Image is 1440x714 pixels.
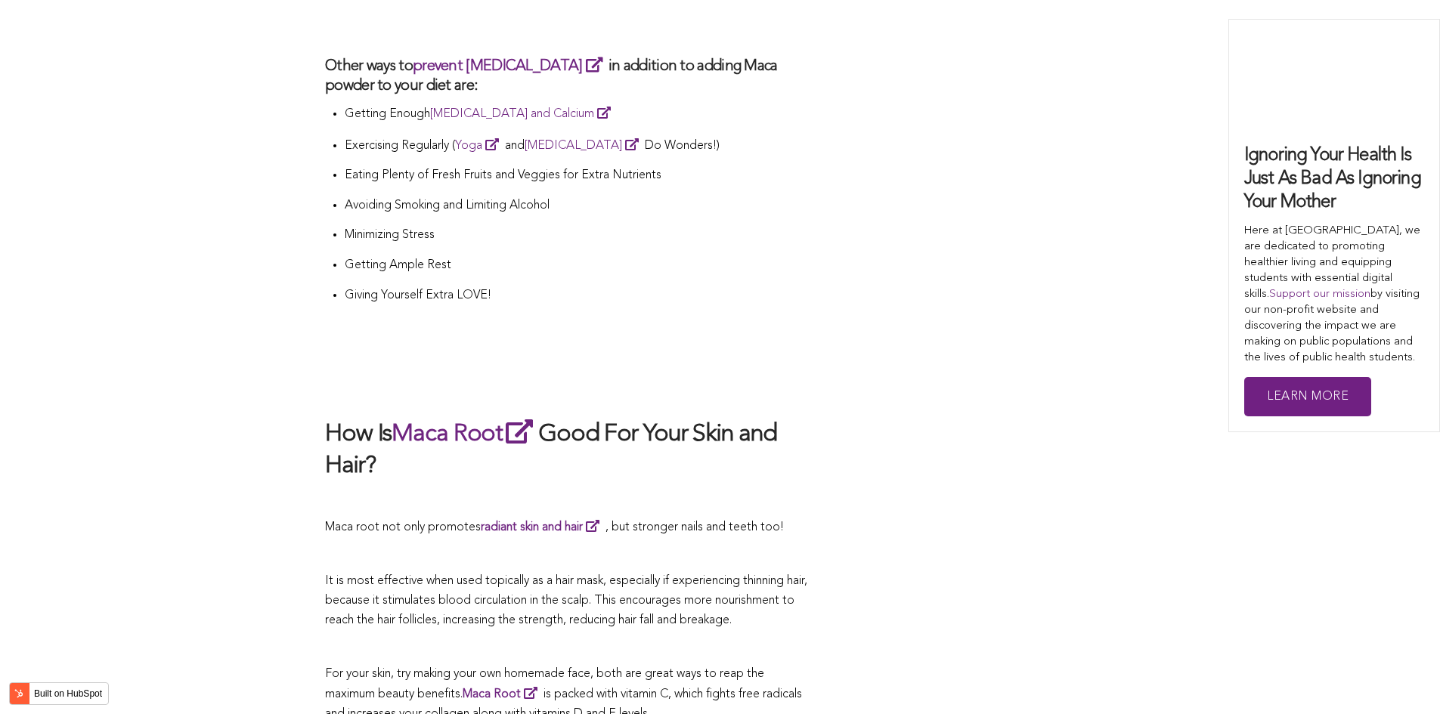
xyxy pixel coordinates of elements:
p: Eating Plenty of Fresh Fruits and Veggies for Extra Nutrients [345,166,816,186]
a: Yoga [455,140,505,152]
a: [MEDICAL_DATA] [525,140,645,152]
a: Learn More [1244,377,1371,417]
button: Built on HubSpot [9,682,109,705]
label: Built on HubSpot [28,684,108,703]
span: Maca Root [463,688,521,700]
a: Maca Root [463,688,543,700]
span: It is most effective when used topically as a hair mask, especially if experiencing thinning hair... [325,575,807,626]
p: Avoiding Smoking and Limiting Alcohol [345,196,816,216]
iframe: Chat Widget [1364,641,1440,714]
span: For your skin, try making your own homemade face, both are great ways to reap the maximum beauty ... [325,668,764,701]
img: HubSpot sprocket logo [10,685,28,703]
span: Maca root not only promotes , but stronger nails and teeth too! [325,521,784,533]
p: Getting Enough [345,104,816,125]
p: Exercising Regularly ( and Do Wonders!) [345,135,816,156]
p: Giving Yourself Extra LOVE! [345,286,816,306]
a: prevent [MEDICAL_DATA] [413,59,609,74]
p: Minimizing Stress [345,226,816,246]
p: Getting Ample Rest [345,256,816,276]
a: radiant skin and hair [481,521,605,533]
a: Maca Root [392,422,538,447]
h3: Other ways to in addition to adding Maca powder to your diet are: [325,55,816,96]
a: [MEDICAL_DATA] and Calcium [430,108,617,120]
h2: How Is Good For Your Skin and Hair? [325,416,816,482]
